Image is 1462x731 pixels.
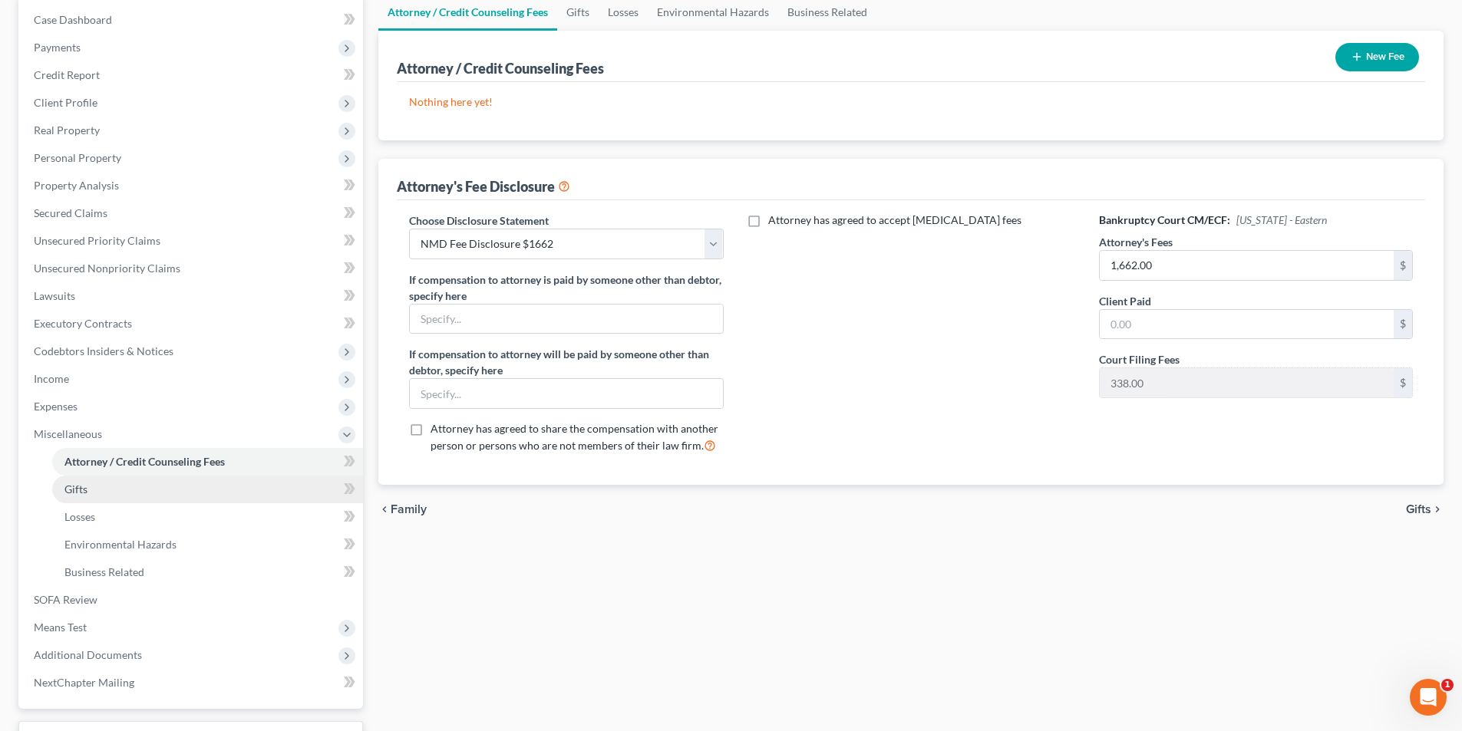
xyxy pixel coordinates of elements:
[409,272,723,304] label: If compensation to attorney is paid by someone other than debtor, specify here
[34,123,100,137] span: Real Property
[1394,251,1412,280] div: $
[34,344,173,357] span: Codebtors Insiders & Notices
[1410,679,1447,716] iframe: Intercom live chat
[1394,368,1412,397] div: $
[64,482,87,496] span: Gifts
[21,227,363,255] a: Unsecured Priority Claims
[34,621,87,634] span: Means Test
[21,199,363,227] a: Secured Claims
[21,586,363,614] a: SOFA Review
[21,282,363,310] a: Lawsuits
[34,372,69,385] span: Income
[34,289,75,302] span: Lawsuits
[64,538,177,551] span: Environmental Hazards
[1431,503,1444,515] i: chevron_right
[34,179,119,192] span: Property Analysis
[409,94,1413,110] p: Nothing here yet!
[1099,212,1413,228] h6: Bankruptcy Court CM/ECF:
[34,68,100,81] span: Credit Report
[34,206,107,219] span: Secured Claims
[52,476,363,503] a: Gifts
[768,213,1021,226] span: Attorney has agreed to accept [MEDICAL_DATA] fees
[21,61,363,89] a: Credit Report
[34,41,81,54] span: Payments
[1100,251,1394,280] input: 0.00
[34,96,97,109] span: Client Profile
[1406,503,1431,515] span: Gifts
[34,400,78,413] span: Expenses
[410,305,722,334] input: Specify...
[21,6,363,34] a: Case Dashboard
[21,255,363,282] a: Unsecured Nonpriority Claims
[64,455,225,468] span: Attorney / Credit Counseling Fees
[34,676,134,689] span: NextChapter Mailing
[34,234,160,247] span: Unsecured Priority Claims
[52,558,363,586] a: Business Related
[409,212,549,229] label: Choose Disclosure Statement
[1394,310,1412,339] div: $
[34,427,102,440] span: Miscellaneous
[1100,310,1394,339] input: 0.00
[1441,679,1454,691] span: 1
[21,669,363,696] a: NextChapter Mailing
[431,422,718,452] span: Attorney has agreed to share the compensation with another person or persons who are not members ...
[409,346,723,378] label: If compensation to attorney will be paid by someone other than debtor, specify here
[1335,43,1419,71] button: New Fee
[34,151,121,164] span: Personal Property
[378,503,427,515] button: chevron_left Family
[1099,351,1180,367] label: Court Filing Fees
[34,317,132,330] span: Executory Contracts
[391,503,427,515] span: Family
[1099,293,1151,309] label: Client Paid
[21,172,363,199] a: Property Analysis
[378,503,391,515] i: chevron_left
[52,503,363,531] a: Losses
[34,262,180,275] span: Unsecured Nonpriority Claims
[34,648,142,661] span: Additional Documents
[397,177,570,196] div: Attorney's Fee Disclosure
[1406,503,1444,515] button: Gifts chevron_right
[1236,213,1327,226] span: [US_STATE] - Eastern
[1100,368,1394,397] input: 0.00
[410,379,722,408] input: Specify...
[64,510,95,523] span: Losses
[52,531,363,558] a: Environmental Hazards
[52,448,363,476] a: Attorney / Credit Counseling Fees
[1099,234,1173,250] label: Attorney's Fees
[34,593,97,606] span: SOFA Review
[21,310,363,338] a: Executory Contracts
[397,59,604,77] div: Attorney / Credit Counseling Fees
[34,13,112,26] span: Case Dashboard
[64,565,144,578] span: Business Related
